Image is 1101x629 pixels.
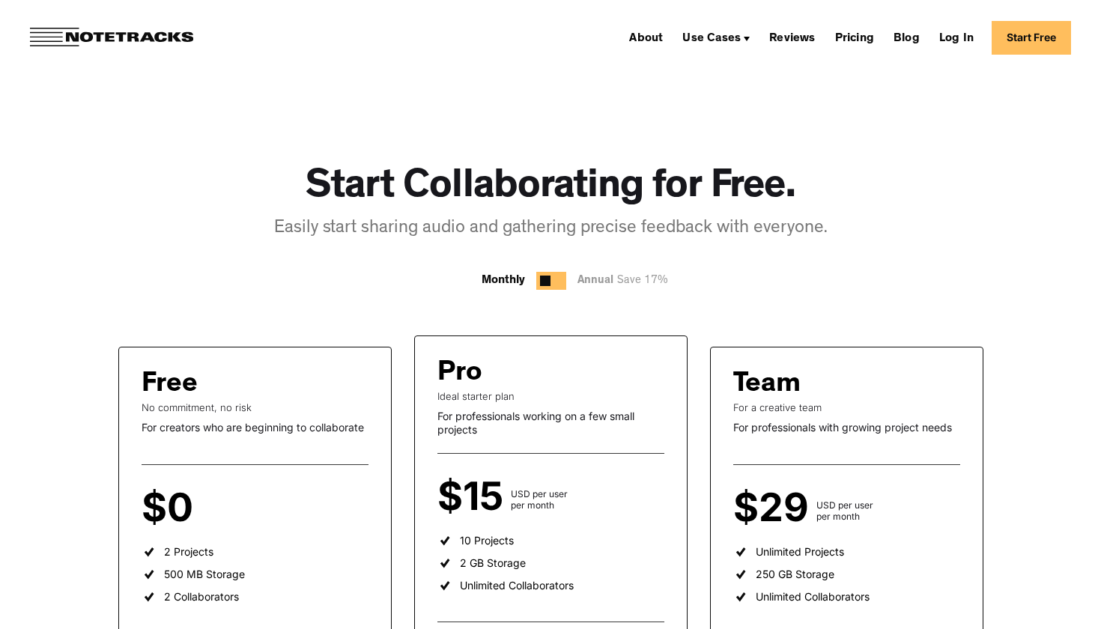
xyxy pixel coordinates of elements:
a: Reviews [763,25,821,49]
a: About [623,25,669,49]
div: For professionals working on a few small projects [437,410,664,436]
div: 10 Projects [460,534,514,547]
div: $15 [437,484,511,511]
div: For professionals with growing project needs [733,421,960,434]
div: 2 Collaborators [164,590,239,604]
div: Use Cases [682,33,741,45]
div: Easily start sharing audio and gathering precise feedback with everyone. [274,216,828,242]
div: Pro [437,359,482,390]
div: For a creative team [733,401,960,413]
div: 2 GB Storage [460,556,526,570]
div: Monthly [482,272,525,290]
a: Pricing [829,25,880,49]
div: Annual [577,272,676,291]
div: $0 [142,495,201,522]
div: $29 [733,495,816,522]
div: Team [733,370,801,401]
div: 500 MB Storage [164,568,245,581]
a: Log In [933,25,980,49]
div: Unlimited Collaborators [460,579,574,592]
div: Use Cases [676,25,756,49]
div: per user per month [201,499,244,522]
div: USD per user per month [816,499,873,522]
div: 2 Projects [164,545,213,559]
span: Save 17% [613,276,668,287]
div: 250 GB Storage [756,568,834,581]
div: USD per user per month [511,488,568,511]
div: No commitment, no risk [142,401,368,413]
div: Unlimited Projects [756,545,844,559]
a: Blog [888,25,926,49]
div: Ideal starter plan [437,390,664,402]
h1: Start Collaborating for Free. [306,165,796,213]
div: Unlimited Collaborators [756,590,870,604]
div: Free [142,370,198,401]
a: Start Free [992,21,1071,55]
div: For creators who are beginning to collaborate [142,421,368,434]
